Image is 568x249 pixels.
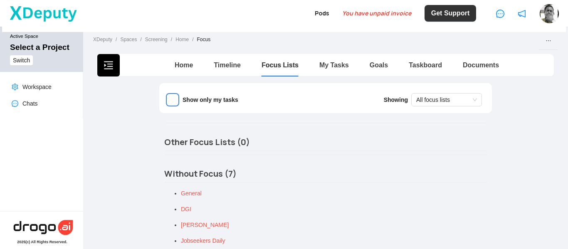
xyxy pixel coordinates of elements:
[22,84,52,90] a: Workspace
[13,56,30,65] span: Switch
[143,36,169,45] a: Screening
[409,62,442,69] a: Taskboard
[9,4,78,23] img: XDeputy
[22,100,38,107] a: Chats
[140,36,141,45] li: /
[416,94,477,106] span: All focus lists
[262,62,299,69] a: Focus Lists
[164,137,487,147] h5: Other Focus Lists ( 0 )
[181,222,229,228] a: [PERSON_NAME]
[384,96,411,103] b: Showing
[315,9,329,17] a: Pods
[546,38,551,44] span: ellipsis
[214,62,241,69] a: Timeline
[540,4,559,23] img: ebwozq1hgdrcfxavlvnx.jpg
[10,33,77,43] small: Active Space
[197,37,211,42] span: Focus
[518,10,526,18] span: notification
[183,95,238,104] b: Show only my tasks
[119,36,138,45] a: Spaces
[192,36,193,45] li: /
[174,36,190,45] a: Home
[181,237,225,244] a: Jobseekers Daily
[171,36,172,45] li: /
[164,169,487,179] h5: Without Focus ( 7 )
[91,36,114,45] a: XDeputy
[181,206,191,212] a: DGI
[175,62,193,69] a: Home
[496,10,504,18] span: message
[425,5,476,22] button: Get Support
[463,62,499,69] a: Documents
[116,36,117,45] li: /
[12,218,74,237] img: hera-logo
[431,8,469,18] span: Get Support
[17,240,67,244] div: 2025 (c) All Rights Reserved.
[319,62,349,69] a: My Tasks
[104,60,114,70] span: menu-unfold
[10,43,69,52] div: Select a Project
[181,190,202,197] a: General
[370,62,388,69] a: Goals
[10,55,33,65] button: Switch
